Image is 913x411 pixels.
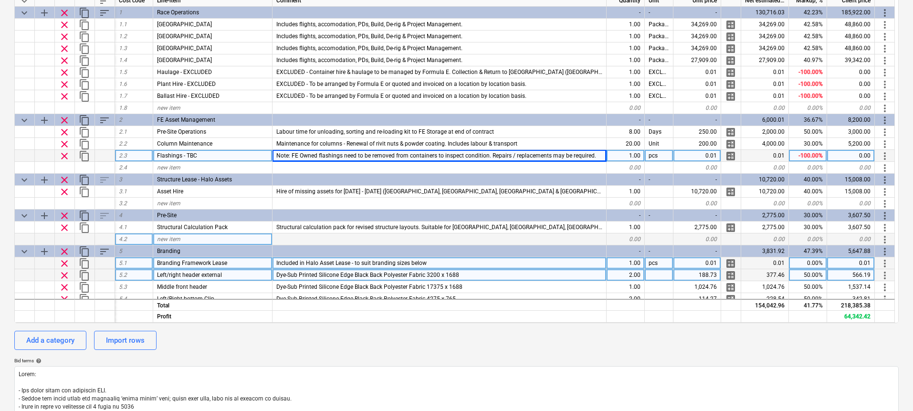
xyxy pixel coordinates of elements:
span: EXCLUDED - Container hire & haulage to be managed by Formula E. Collection & Return to Halo Wareh... [276,69,681,75]
span: Duplicate row [79,186,90,198]
span: More actions [879,67,891,78]
span: More actions [879,270,891,281]
div: 154,042.96 [741,299,789,311]
div: 50.00% [789,126,827,138]
span: Remove row [59,55,70,66]
span: Remove row [59,79,70,90]
div: 42.58% [789,19,827,31]
span: Maintenance for columns - Renewal of rivit nuts & powder coating. Includes labour & transport [276,140,517,147]
div: 10,720.00 [673,186,721,198]
div: Days [645,126,673,138]
iframe: Chat Widget [865,365,913,411]
span: More actions [879,150,891,162]
div: 130,716.03 [741,7,789,19]
div: 0.00% [789,198,827,210]
div: 2.00 [607,269,645,281]
span: 1.7 [119,93,127,99]
span: Duplicate category [79,246,90,257]
span: Duplicate category [79,7,90,19]
div: 27,909.00 [741,54,789,66]
div: 0.01 [741,150,789,162]
div: - [673,245,721,257]
span: EXCLUDED - To be arranged by Formula E or quoted and invoiced on a location by location basis. [276,93,526,99]
div: EXCLUDED [645,90,673,102]
div: 30.00% [789,221,827,233]
span: Duplicate row [79,258,90,269]
span: Remove row [59,31,70,42]
div: 188.73 [673,269,721,281]
div: 0.01 [673,257,721,269]
div: 1.00 [607,257,645,269]
div: 0.01 [741,66,789,78]
span: 2.4 [119,164,127,171]
div: 36.67% [789,114,827,126]
div: 50.00% [789,293,827,305]
div: 1.00 [607,78,645,90]
div: - [645,210,673,221]
div: 0.00% [789,162,827,174]
span: Manage detailed breakdown for the row [725,258,736,269]
span: Remove row [59,67,70,78]
div: Import rows [106,334,145,347]
div: 20.00 [607,138,645,150]
span: More actions [879,43,891,54]
div: 0.00 [607,162,645,174]
div: 48,860.00 [827,19,875,31]
span: Duplicate category [79,115,90,126]
span: More actions [879,294,891,305]
span: Duplicate row [79,55,90,66]
span: 3 [119,176,122,183]
div: 0.01 [673,150,721,162]
div: - [645,174,673,186]
div: 10,720.00 [741,174,789,186]
div: 48,860.00 [827,42,875,54]
span: Remove row [59,19,70,31]
div: 0.01 [741,257,789,269]
span: Sort rows within category [99,246,110,257]
span: Duplicate row [79,294,90,305]
span: 1.5 [119,69,127,75]
span: 1 [119,9,122,16]
div: 0.00 [741,162,789,174]
span: Manage detailed breakdown for the row [725,186,736,198]
span: 2 [119,116,122,123]
div: 1,537.14 [827,281,875,293]
div: 0.00 [607,198,645,210]
div: 2,775.00 [673,221,721,233]
div: 39,342.00 [827,54,875,66]
span: Remove row [59,246,70,257]
span: Duplicate row [79,126,90,138]
div: 47.39% [789,245,827,257]
span: Note: FE Owned flashings need to be removed from containers to inspect condition. Repairs / repla... [276,152,596,159]
span: Pre-Site Operations [157,128,206,135]
span: Sort rows within category [99,115,110,126]
span: Remove row [59,270,70,281]
span: Column Maintenance [157,140,212,147]
span: Duplicate row [79,19,90,31]
div: 0.00 [827,198,875,210]
span: Haulage - EXCLUDED [157,69,212,75]
div: -100.00% [789,150,827,162]
span: Includes flights, accomodation, PDs, Build, De-rig & Project Management. [276,33,462,40]
span: More actions [879,31,891,42]
span: Includes flights, accomodation, PDs, Build, De-rig & Project Management. [276,45,462,52]
div: 64,342.42 [827,311,875,323]
span: 1.2 [119,33,127,40]
div: Package [645,19,673,31]
div: 0.00% [789,233,827,245]
div: -100.00% [789,66,827,78]
span: Flashings - TBC [157,152,197,159]
span: Monaco [157,45,212,52]
span: FE Asset Management [157,116,215,123]
span: Includes flights, accomodation, PDs, Build, De-rig & Project Management. [276,57,462,63]
span: Includes flights, accomodation, PDs, Build, De-rig & Project Management. [276,21,462,28]
div: -100.00% [789,90,827,102]
span: Remove row [59,7,70,19]
div: 218,385.38 [827,299,875,311]
span: Remove row [59,222,70,233]
span: Manage detailed breakdown for the row [725,91,736,102]
div: 34,269.00 [741,42,789,54]
div: 1.00 [607,150,645,162]
div: 566.19 [827,269,875,281]
span: More actions [879,234,891,245]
